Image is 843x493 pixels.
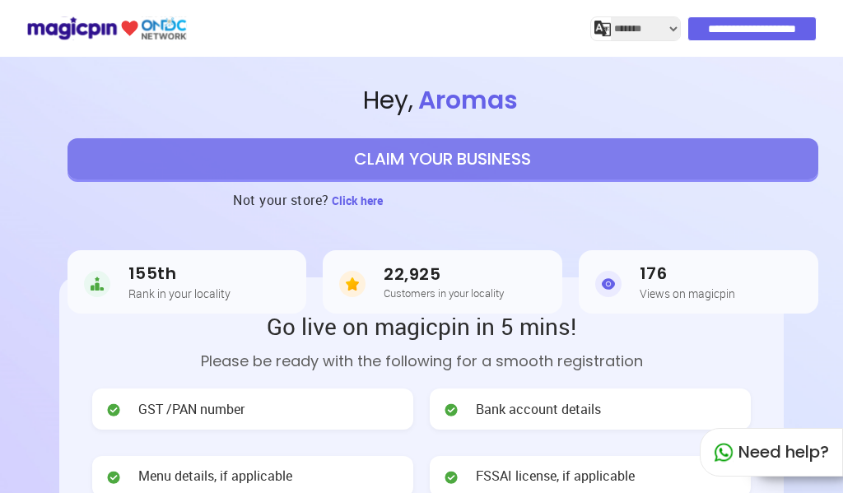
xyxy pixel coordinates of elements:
[92,350,751,372] p: Please be ready with the following for a smooth registration
[476,400,601,419] span: Bank account details
[128,287,231,300] h5: Rank in your locality
[26,14,187,43] img: ondc-logo-new-small.8a59708e.svg
[42,83,843,119] span: Hey ,
[68,138,818,179] button: CLAIM YOUR BUSINESS
[92,310,751,342] h2: Go live on magicpin in 5 mins!
[714,443,734,463] img: whatapp_green.7240e66a.svg
[443,402,459,418] img: check
[384,265,504,284] h3: 22,925
[105,469,122,486] img: check
[105,402,122,418] img: check
[138,400,245,419] span: GST /PAN number
[640,287,735,300] h5: Views on magicpin
[384,287,504,299] h5: Customers in your locality
[128,264,231,283] h3: 155th
[138,467,292,486] span: Menu details, if applicable
[594,21,611,37] img: j2MGCQAAAABJRU5ErkJggg==
[84,267,110,300] img: Rank
[233,179,329,221] h3: Not your store?
[332,193,383,208] span: Click here
[595,267,622,300] img: Views
[413,82,523,118] span: Aromas
[640,264,735,283] h3: 176
[443,469,459,486] img: check
[700,428,843,477] div: Need help?
[339,267,366,300] img: Customers
[476,467,635,486] span: FSSAI license, if applicable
